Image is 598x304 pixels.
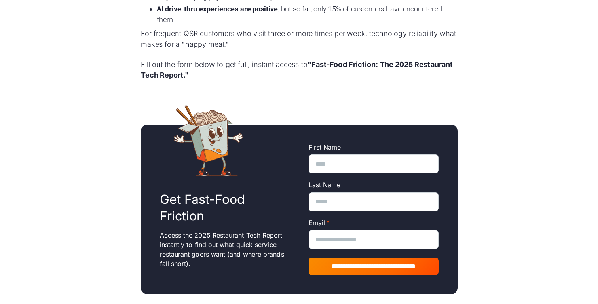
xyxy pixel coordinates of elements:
h2: Get Fast-Food Friction [160,191,290,224]
span: Email [309,219,325,227]
span: Last Name [309,181,341,189]
p: For frequent QSR customers who visit three or more times per week, technology reliability what ma... [141,28,458,49]
strong: AI drive-thru experiences are positive [157,5,278,13]
p: Access the 2025 Restaurant Tech Report instantly to find out what quick-service restaurant goers ... [160,230,290,268]
span: First Name [309,143,341,151]
li: , but so far, only 15% of customers have encountered them [157,4,458,25]
p: Fill out the form below to get full, instant access to [141,59,458,80]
